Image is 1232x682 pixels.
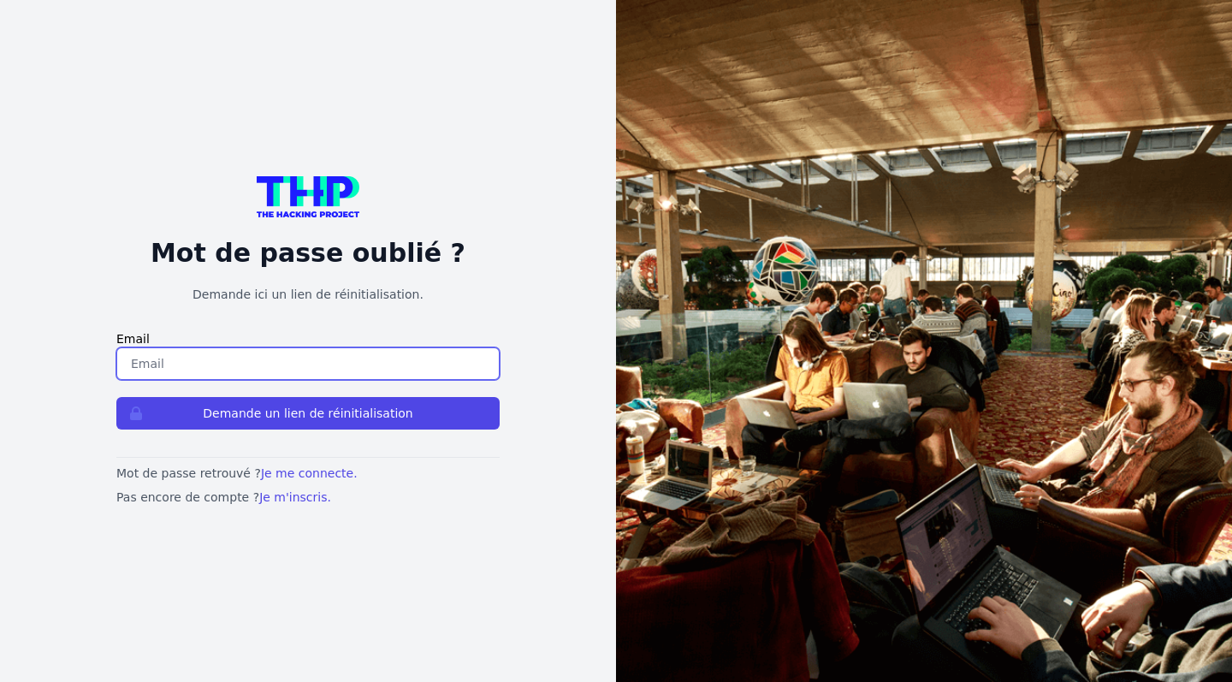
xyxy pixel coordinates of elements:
[116,330,500,347] label: Email
[257,176,359,217] img: logo
[116,286,500,303] p: Demande ici un lien de réinitialisation.
[116,238,500,269] h1: Mot de passe oublié ?
[261,466,358,480] a: Je me connecte.
[259,490,331,504] a: Je m'inscris.
[116,347,500,380] input: Email
[116,489,500,506] p: Pas encore de compte ?
[116,397,500,430] button: Demande un lien de réinitialisation
[116,465,500,482] p: Mot de passe retrouvé ?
